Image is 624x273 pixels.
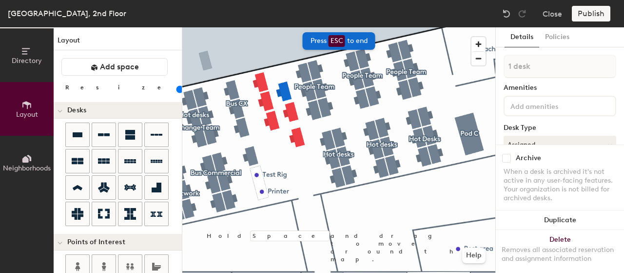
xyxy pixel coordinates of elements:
button: Help [462,248,486,263]
button: Policies [539,27,575,47]
div: Removes all associated reservation and assignment information [502,246,618,263]
button: Close [543,6,562,21]
span: Directory [12,57,42,65]
button: Duplicate [496,210,624,230]
button: Details [505,27,539,47]
button: Assigned [504,136,616,153]
img: Undo [502,9,511,19]
div: When a desk is archived it's not active in any user-facing features. Your organization is not bil... [504,168,616,203]
div: Resize [65,84,173,91]
div: Archive [516,154,541,162]
span: Neighborhoods [3,164,51,172]
span: Layout [16,110,38,119]
input: Add amenities [508,100,596,111]
div: Amenities [504,84,616,92]
div: Desk Type [504,124,616,132]
img: Redo [517,9,527,19]
div: Press to end [303,32,375,50]
span: Desks [67,106,86,114]
button: DeleteRemoves all associated reservation and assignment information [496,230,624,273]
button: Add space [61,58,168,76]
span: Points of Interest [67,238,125,246]
div: [GEOGRAPHIC_DATA], 2nd Floor [8,7,126,20]
h1: Layout [54,35,182,50]
span: Add space [100,62,139,72]
span: ESC [329,35,345,47]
